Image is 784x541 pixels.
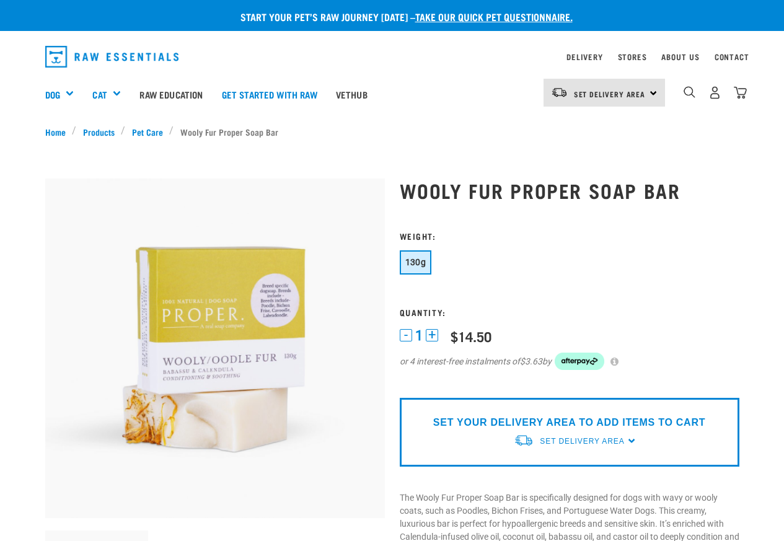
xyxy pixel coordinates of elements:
[520,355,542,368] span: $3.63
[555,353,604,370] img: Afterpay
[76,125,121,138] a: Products
[451,328,491,344] div: $14.50
[400,250,432,275] button: 130g
[327,69,377,119] a: Vethub
[125,125,169,138] a: Pet Care
[45,87,60,102] a: Dog
[426,329,438,341] button: +
[661,55,699,59] a: About Us
[551,87,568,98] img: van-moving.png
[213,69,327,119] a: Get started with Raw
[566,55,602,59] a: Delivery
[400,179,739,201] h1: Wooly Fur Proper Soap Bar
[45,125,73,138] a: Home
[92,87,107,102] a: Cat
[574,92,646,96] span: Set Delivery Area
[35,41,749,73] nav: dropdown navigation
[514,434,534,447] img: van-moving.png
[618,55,647,59] a: Stores
[45,178,385,518] img: Oodle soap
[708,86,721,99] img: user.png
[415,14,573,19] a: take our quick pet questionnaire.
[415,329,423,342] span: 1
[130,69,212,119] a: Raw Education
[684,86,695,98] img: home-icon-1@2x.png
[400,353,739,370] div: or 4 interest-free instalments of by
[734,86,747,99] img: home-icon@2x.png
[45,46,179,68] img: Raw Essentials Logo
[400,307,739,317] h3: Quantity:
[400,231,739,240] h3: Weight:
[433,415,705,430] p: SET YOUR DELIVERY AREA TO ADD ITEMS TO CART
[540,437,624,446] span: Set Delivery Area
[715,55,749,59] a: Contact
[405,257,426,267] span: 130g
[400,329,412,341] button: -
[45,125,739,138] nav: breadcrumbs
